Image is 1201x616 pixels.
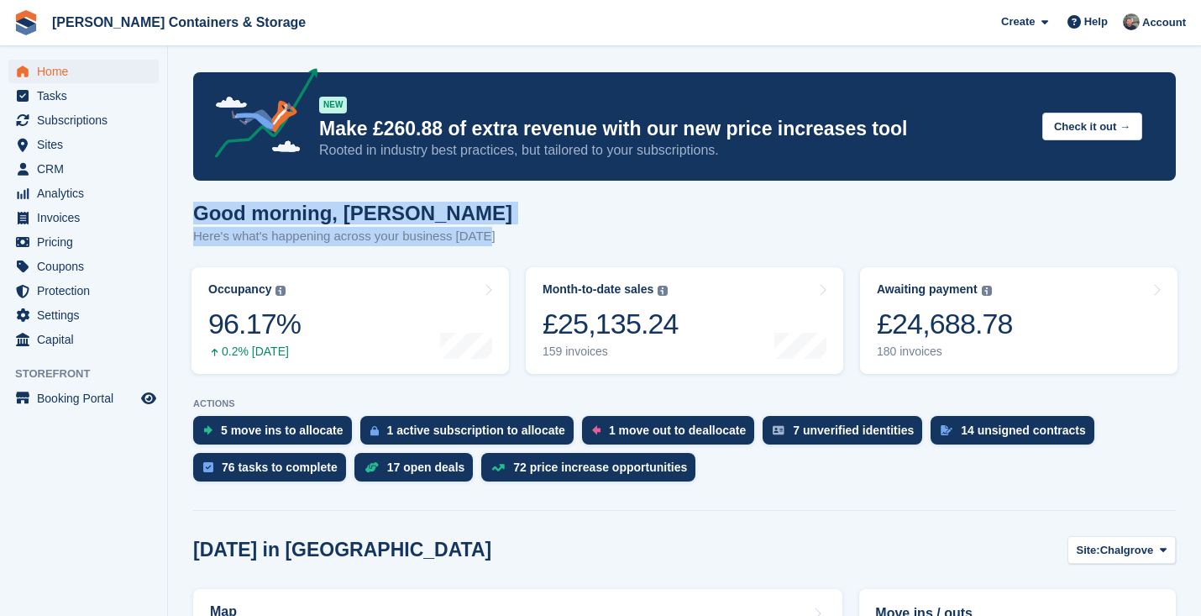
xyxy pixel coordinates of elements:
[1123,13,1140,30] img: Adam Greenhalgh
[8,108,159,132] a: menu
[1077,542,1100,559] span: Site:
[201,68,318,164] img: price-adjustments-announcement-icon-8257ccfd72463d97f412b2fc003d46551f7dbcb40ab6d574587a9cd5c0d94...
[8,133,159,156] a: menu
[319,141,1029,160] p: Rooted in industry best practices, but tailored to your subscriptions.
[193,453,354,490] a: 76 tasks to complete
[193,202,512,224] h1: Good morning, [PERSON_NAME]
[793,424,914,437] div: 7 unverified identities
[221,424,344,437] div: 5 move ins to allocate
[8,387,159,410] a: menu
[37,387,138,410] span: Booking Portal
[387,424,565,437] div: 1 active subscription to allocate
[37,157,138,181] span: CRM
[360,416,582,453] a: 1 active subscription to allocate
[592,425,600,435] img: move_outs_to_deallocate_icon-f764333ba52eb49d3ac5e1228854f67142a1ed5810a6f6cc68b1a99e826820c5.svg
[45,8,312,36] a: [PERSON_NAME] Containers & Storage
[37,279,138,303] span: Protection
[193,416,360,453] a: 5 move ins to allocate
[8,157,159,181] a: menu
[208,307,301,341] div: 96.17%
[877,307,1013,341] div: £24,688.78
[8,328,159,351] a: menu
[364,461,379,473] img: deal-1b604bf984904fb50ccaf53a9ad4b4a5d6e5aea283cecdc64d6e3604feb123c2.svg
[8,255,159,278] a: menu
[203,425,212,435] img: move_ins_to_allocate_icon-fdf77a2bb77ea45bf5b3d319d69a93e2d87916cf1d5bf7949dd705db3b84f3ca.svg
[941,425,952,435] img: contract_signature_icon-13c848040528278c33f63329250d36e43548de30e8caae1d1a13099fd9432cc5.svg
[193,539,491,561] h2: [DATE] in [GEOGRAPHIC_DATA]
[387,461,465,474] div: 17 open deals
[354,453,482,490] a: 17 open deals
[275,286,286,296] img: icon-info-grey-7440780725fd019a000dd9b08b2336e03edf1995a4989e88bcd33f0948082b44.svg
[8,182,159,205] a: menu
[37,60,138,83] span: Home
[8,303,159,327] a: menu
[1084,13,1108,30] span: Help
[222,461,338,474] div: 76 tasks to complete
[491,464,505,471] img: price_increase_opportunities-93ffe204e8149a01c8c9dc8f82e8f89637d9d84a8eef4429ea346261dce0b2c0.svg
[139,388,159,408] a: Preview store
[37,84,138,108] span: Tasks
[481,453,704,490] a: 72 price increase opportunities
[982,286,992,296] img: icon-info-grey-7440780725fd019a000dd9b08b2336e03edf1995a4989e88bcd33f0948082b44.svg
[1001,13,1035,30] span: Create
[609,424,746,437] div: 1 move out to deallocate
[931,416,1103,453] a: 14 unsigned contracts
[370,425,379,436] img: active_subscription_to_allocate_icon-d502201f5373d7db506a760aba3b589e785aa758c864c3986d89f69b8ff3...
[860,267,1177,374] a: Awaiting payment £24,688.78 180 invoices
[15,366,167,382] span: Storefront
[582,416,763,453] a: 1 move out to deallocate
[37,108,138,132] span: Subscriptions
[191,267,509,374] a: Occupancy 96.17% 0.2% [DATE]
[319,117,1029,141] p: Make £260.88 of extra revenue with our new price increases tool
[543,307,679,341] div: £25,135.24
[37,328,138,351] span: Capital
[658,286,668,296] img: icon-info-grey-7440780725fd019a000dd9b08b2336e03edf1995a4989e88bcd33f0948082b44.svg
[37,303,138,327] span: Settings
[8,206,159,229] a: menu
[1067,536,1177,564] button: Site: Chalgrove
[208,345,301,359] div: 0.2% [DATE]
[193,398,1176,409] p: ACTIONS
[763,416,931,453] a: 7 unverified identities
[8,230,159,254] a: menu
[13,10,39,35] img: stora-icon-8386f47178a22dfd0bd8f6a31ec36ba5ce8667c1dd55bd0f319d3a0aa187defe.svg
[877,282,978,297] div: Awaiting payment
[1100,542,1154,559] span: Chalgrove
[877,345,1013,359] div: 180 invoices
[37,230,138,254] span: Pricing
[513,461,687,474] div: 72 price increase opportunities
[37,133,138,156] span: Sites
[203,462,213,472] img: task-75834270c22a3079a89374b754ae025e5fb1db73e45f91037f5363f120a921f8.svg
[773,425,784,435] img: verify_identity-adf6edd0f0f0b5bbfe63781bf79b02c33cf7c696d77639b501bdc392416b5a36.svg
[37,182,138,205] span: Analytics
[526,267,843,374] a: Month-to-date sales £25,135.24 159 invoices
[37,206,138,229] span: Invoices
[208,282,271,297] div: Occupancy
[1042,113,1142,140] button: Check it out →
[543,345,679,359] div: 159 invoices
[319,97,347,113] div: NEW
[37,255,138,278] span: Coupons
[8,84,159,108] a: menu
[8,60,159,83] a: menu
[961,424,1086,437] div: 14 unsigned contracts
[1142,14,1186,31] span: Account
[543,282,653,297] div: Month-to-date sales
[8,279,159,303] a: menu
[193,227,512,246] p: Here's what's happening across your business [DATE]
